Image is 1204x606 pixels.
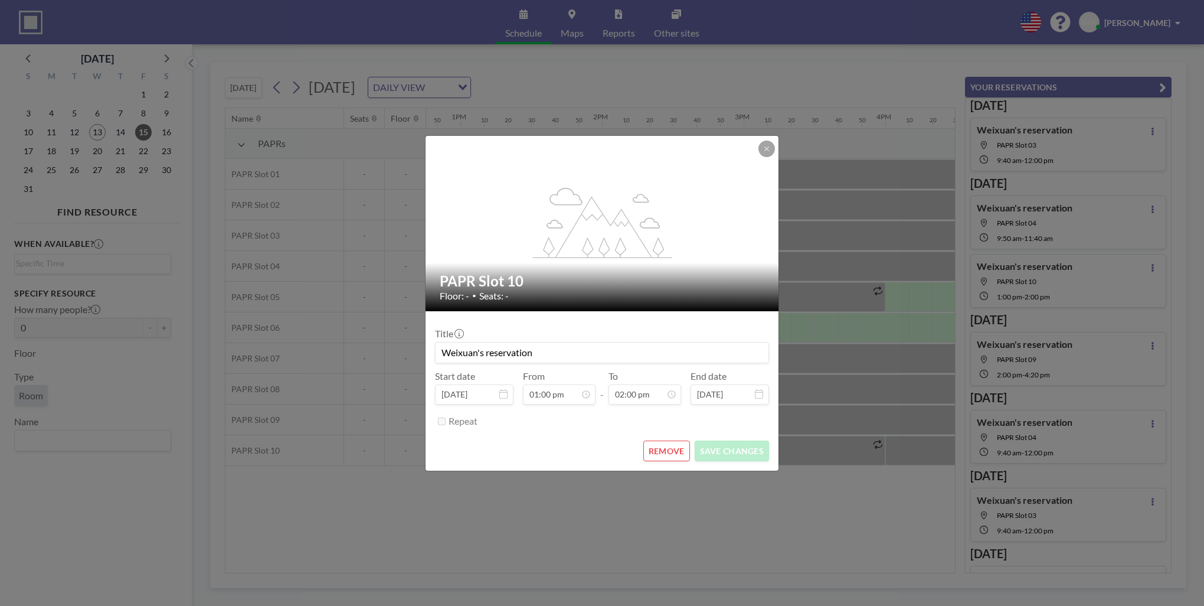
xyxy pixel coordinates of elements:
[479,290,509,302] span: Seats: -
[691,370,727,382] label: End date
[440,272,765,290] h2: PAPR Slot 10
[608,370,618,382] label: To
[533,187,672,258] g: flex-grow: 1.2;
[643,441,690,461] button: REMOVE
[523,370,545,382] label: From
[472,291,476,300] span: •
[436,343,768,363] input: (No title)
[440,290,469,302] span: Floor: -
[600,374,604,400] span: -
[435,328,463,340] label: Title
[695,441,769,461] button: SAVE CHANGES
[435,370,475,382] label: Start date
[449,415,477,427] label: Repeat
